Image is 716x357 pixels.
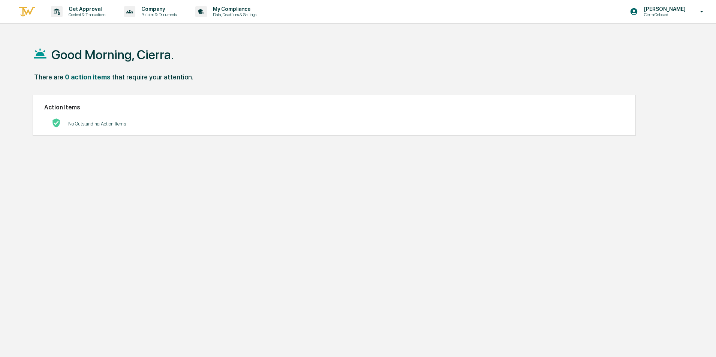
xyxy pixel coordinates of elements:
h2: Action Items [44,104,624,111]
p: No Outstanding Action Items [68,121,126,127]
p: Content & Transactions [63,12,109,17]
h1: Good Morning, Cierra. [51,47,174,62]
p: My Compliance [207,6,260,12]
div: There are [34,73,63,81]
p: Policies & Documents [135,12,180,17]
img: No Actions logo [52,118,61,127]
p: Data, Deadlines & Settings [207,12,260,17]
p: Cierra Onboard [638,12,689,17]
p: [PERSON_NAME] [638,6,689,12]
div: that require your attention. [112,73,193,81]
img: logo [18,6,36,18]
p: Get Approval [63,6,109,12]
div: 0 action items [65,73,111,81]
p: Company [135,6,180,12]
